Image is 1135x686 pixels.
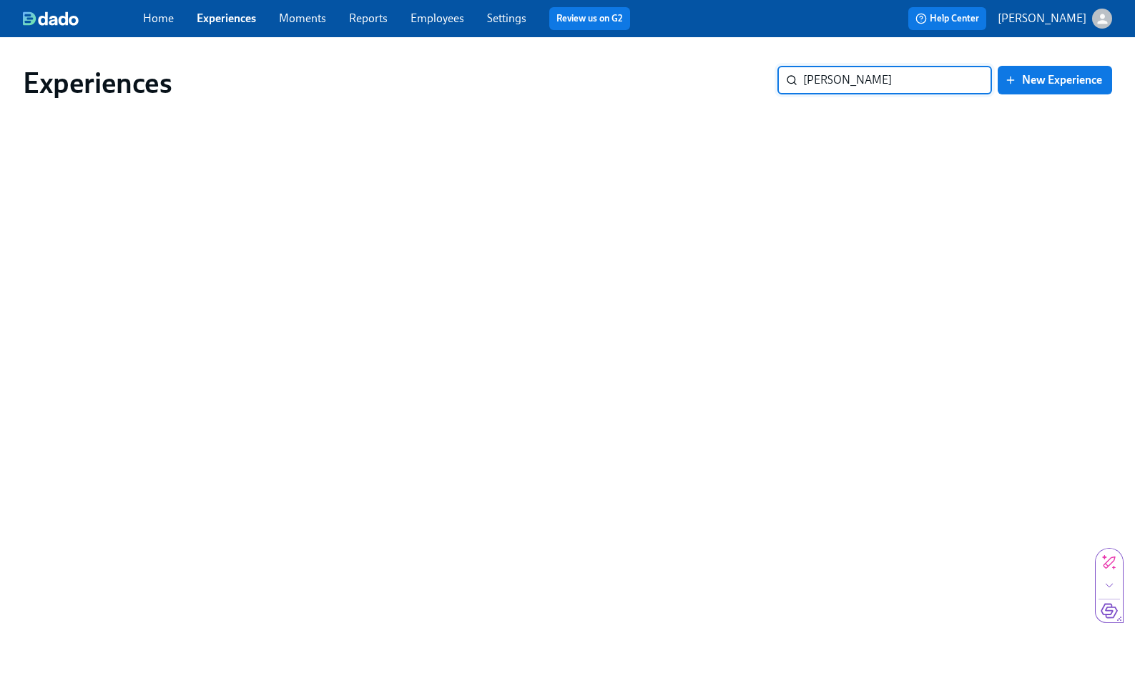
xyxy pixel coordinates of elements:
span: New Experience [1008,73,1102,87]
span: Help Center [915,11,979,26]
a: Reports [349,11,388,25]
img: dado [23,11,79,26]
a: Moments [279,11,326,25]
a: Review us on G2 [556,11,623,26]
button: Review us on G2 [549,7,630,30]
button: [PERSON_NAME] [998,9,1112,29]
h1: Experiences [23,66,172,100]
a: dado [23,11,143,26]
a: Home [143,11,174,25]
a: Employees [411,11,464,25]
p: [PERSON_NAME] [998,11,1086,26]
button: Help Center [908,7,986,30]
a: Experiences [197,11,256,25]
button: New Experience [998,66,1112,94]
input: Search by name [803,66,992,94]
a: Settings [487,11,526,25]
